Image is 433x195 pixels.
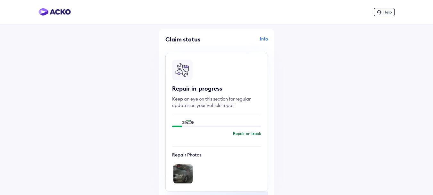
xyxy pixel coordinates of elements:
[172,96,261,109] div: Keep an eye on this section for regular updates on your vehicle repair
[218,36,268,48] div: Info
[233,131,261,136] p: Repair on track
[173,164,193,183] img: 68ecc5fcb40bcb3ba812e3b6
[165,36,215,43] div: Claim status
[38,8,71,16] img: horizontal-gradient.png
[172,85,261,93] div: Repair in-progress
[172,152,261,158] p: Repair Photos
[383,10,392,14] span: Help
